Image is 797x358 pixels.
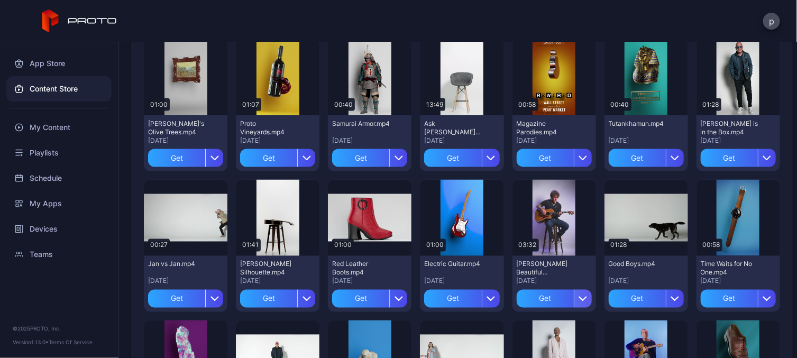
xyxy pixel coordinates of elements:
div: [DATE] [701,277,776,286]
div: [DATE] [609,277,684,286]
a: Playlists [6,140,112,166]
button: Get [424,149,499,167]
div: Get [424,149,481,167]
div: Electric Guitar.mp4 [424,260,482,269]
div: Get [424,290,481,308]
button: Get [517,149,592,167]
button: Get [148,149,223,167]
button: Get [240,149,315,167]
div: Proto Vineyards.mp4 [240,120,298,136]
button: Get [332,290,407,308]
div: © 2025 PROTO, Inc. [13,324,105,333]
a: Content Store [6,76,112,102]
div: [DATE] [424,136,499,145]
div: Get [701,290,758,308]
div: Get [148,290,205,308]
div: [DATE] [148,277,223,286]
a: Schedule [6,166,112,191]
div: Magazine Parodies.mp4 [517,120,575,136]
div: [DATE] [240,136,315,145]
button: Get [148,290,223,308]
div: Get [609,149,666,167]
div: Red Leather Boots.mp4 [332,260,390,277]
button: Get [424,290,499,308]
div: Get [148,149,205,167]
a: Devices [6,216,112,242]
button: Get [609,290,684,308]
button: Get [609,149,684,167]
button: Get [240,290,315,308]
div: Jan vs Jan.mp4 [148,260,206,269]
div: Get [240,290,297,308]
div: Get [609,290,666,308]
div: Time Waits for No One.mp4 [701,260,759,277]
div: [DATE] [148,136,223,145]
div: [DATE] [701,136,776,145]
div: Billy Morrison's Beautiful Disaster.mp4 [517,260,575,277]
a: App Store [6,51,112,76]
div: [DATE] [332,136,407,145]
a: My Apps [6,191,112,216]
div: [DATE] [424,277,499,286]
div: [DATE] [517,136,592,145]
div: Howie Mandel is in the Box.mp4 [701,120,759,136]
a: Teams [6,242,112,267]
button: Get [332,149,407,167]
div: Get [517,290,574,308]
button: Get [701,290,776,308]
div: Get [701,149,758,167]
button: Get [517,290,592,308]
div: Good Boys.mp4 [609,260,667,269]
span: Version 1.13.0 • [13,339,49,345]
div: Get [517,149,574,167]
div: Billy Morrison's Silhouette.mp4 [240,260,298,277]
div: Tutankhamun.mp4 [609,120,667,128]
button: p [763,13,780,30]
div: Ask Tim Draper Anything.mp4 [424,120,482,136]
div: Get [332,290,389,308]
button: Get [701,149,776,167]
div: [DATE] [609,136,684,145]
div: [DATE] [240,277,315,286]
div: [DATE] [517,277,592,286]
a: My Content [6,115,112,140]
div: Van Gogh's Olive Trees.mp4 [148,120,206,136]
div: Samurai Armor.mp4 [332,120,390,128]
div: [DATE] [332,277,407,286]
div: Get [332,149,389,167]
div: Get [240,149,297,167]
a: Terms Of Service [49,339,93,345]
